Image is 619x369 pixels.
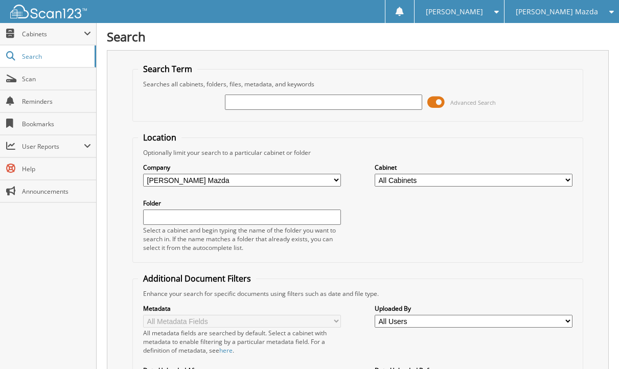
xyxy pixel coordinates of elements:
label: Cabinet [375,163,572,172]
div: Searches all cabinets, folders, files, metadata, and keywords [138,80,578,88]
span: [PERSON_NAME] [426,9,483,15]
span: Advanced Search [450,99,496,106]
img: scan123-logo-white.svg [10,5,87,18]
span: Cabinets [22,30,84,38]
label: Uploaded By [375,304,572,313]
span: Announcements [22,187,91,196]
span: Help [22,165,91,173]
label: Company [143,163,341,172]
div: Enhance your search for specific documents using filters such as date and file type. [138,289,578,298]
legend: Location [138,132,181,143]
legend: Additional Document Filters [138,273,256,284]
label: Folder [143,199,341,207]
div: All metadata fields are searched by default. Select a cabinet with metadata to enable filtering b... [143,329,341,355]
span: Reminders [22,97,91,106]
span: Scan [22,75,91,83]
span: Search [22,52,89,61]
div: Optionally limit your search to a particular cabinet or folder [138,148,578,157]
span: [PERSON_NAME] Mazda [516,9,598,15]
a: here [219,346,233,355]
span: Bookmarks [22,120,91,128]
h1: Search [107,28,609,45]
label: Metadata [143,304,341,313]
legend: Search Term [138,63,197,75]
div: Select a cabinet and begin typing the name of the folder you want to search in. If the name match... [143,226,341,252]
span: User Reports [22,142,84,151]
